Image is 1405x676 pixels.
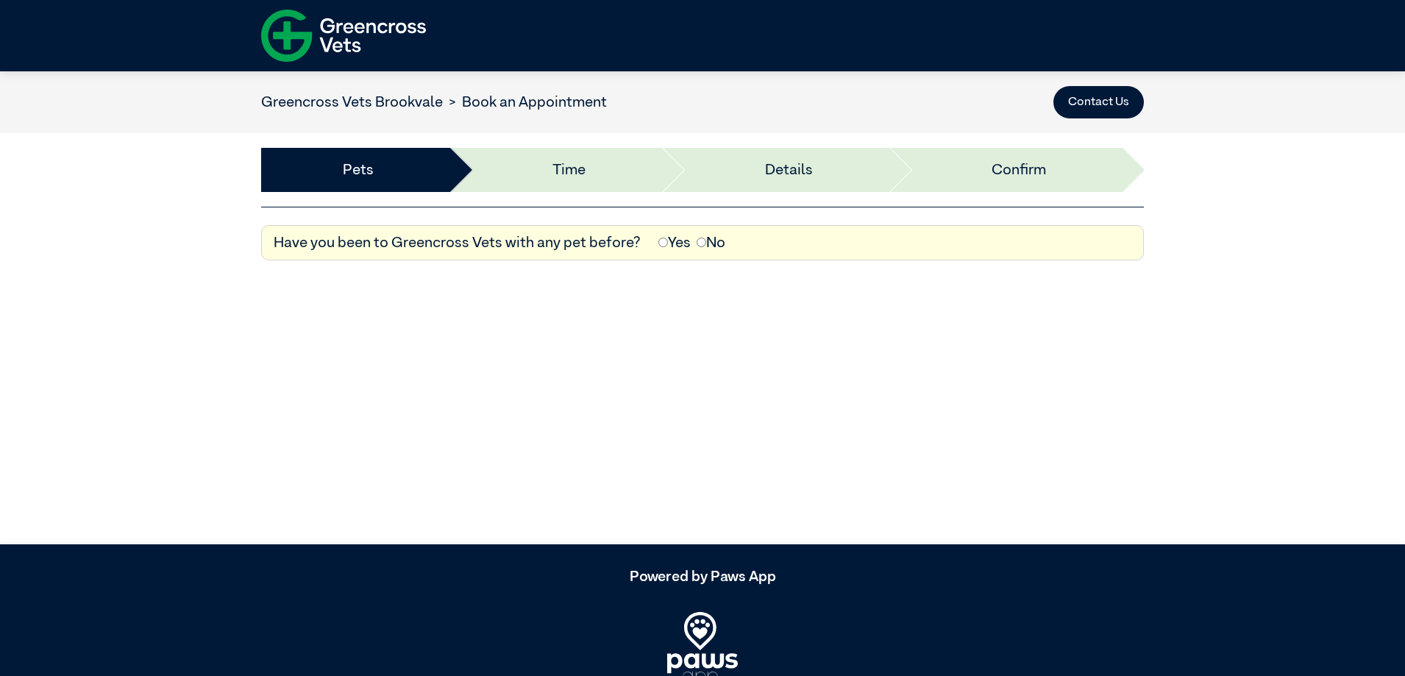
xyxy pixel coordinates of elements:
[261,91,607,113] nav: breadcrumb
[697,238,706,247] input: No
[261,568,1144,586] h5: Powered by Paws App
[261,95,443,110] a: Greencross Vets Brookvale
[343,159,374,181] a: Pets
[274,232,641,254] label: Have you been to Greencross Vets with any pet before?
[261,4,426,68] img: f-logo
[443,91,607,113] li: Book an Appointment
[658,238,668,247] input: Yes
[697,232,725,254] label: No
[1053,86,1144,118] button: Contact Us
[658,232,691,254] label: Yes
